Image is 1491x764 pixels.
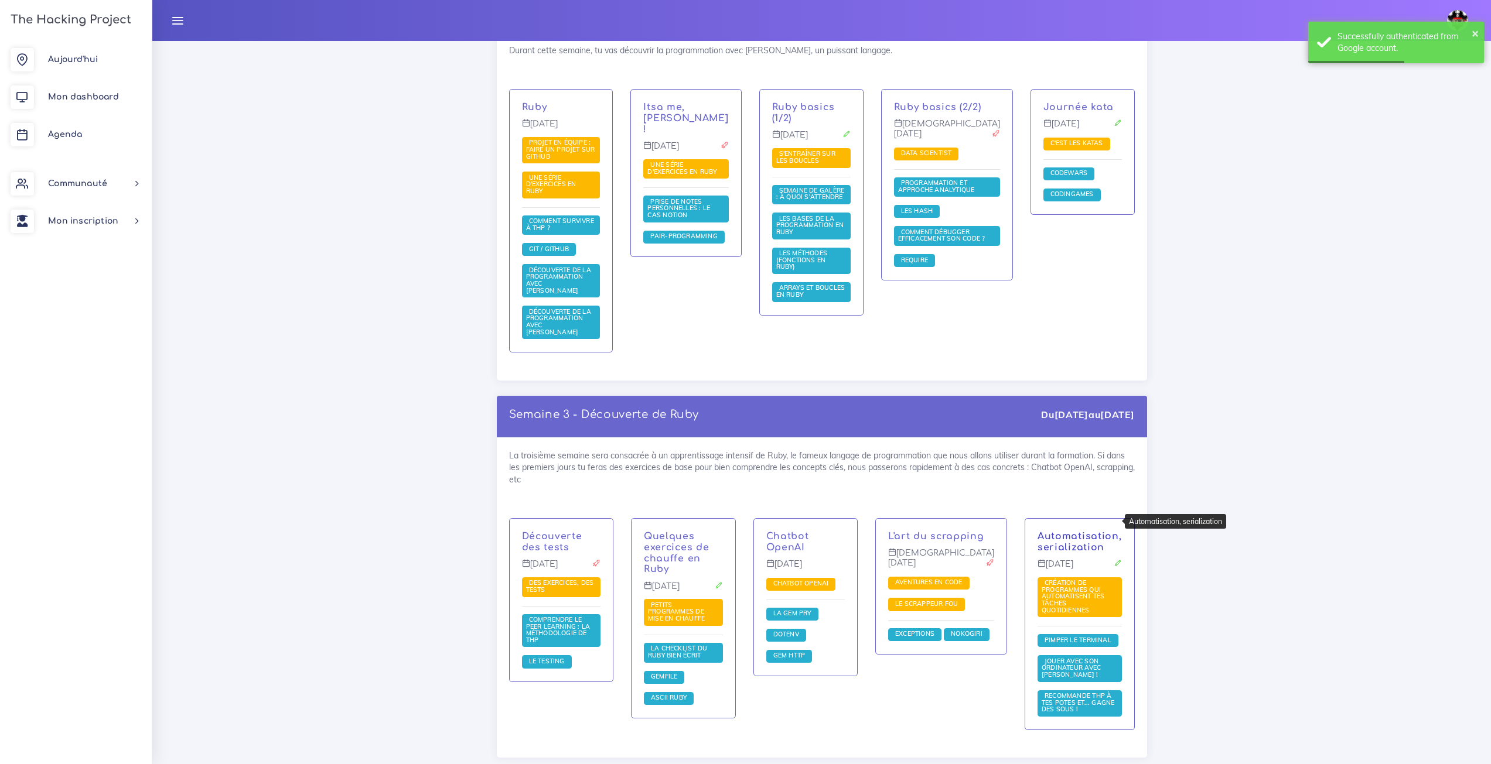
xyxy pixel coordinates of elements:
strong: [DATE] [1100,409,1134,420]
span: Comprendre le peer learning : la méthodologie de THP [526,615,591,644]
a: Data scientist [898,149,955,157]
span: La gem PRY [770,609,814,617]
a: Arrays et boucles en Ruby [776,284,845,299]
span: Git / Github [526,245,572,253]
a: Recommande THP à tes potes et... gagne des sous ! [1042,692,1114,714]
a: Ruby basics (1/2) [772,102,835,124]
span: Chatbot OpenAI [770,579,832,587]
span: Semaine de galère : à quoi s'attendre [776,186,846,201]
a: Découverte de la programmation avec [PERSON_NAME] [526,308,591,337]
div: Du au [1041,408,1134,422]
a: Le scrappeur fou [892,600,961,608]
a: C'est les katas [1048,139,1106,148]
a: Quelques exercices de chauffe en Ruby [644,531,709,574]
a: Une série d'exercices en Ruby [647,161,719,176]
span: Mon inscription [48,217,118,225]
img: avatar [1447,10,1468,31]
p: [DATE] [522,559,601,578]
span: Exceptions [892,629,937,638]
p: [DATE] [772,130,851,149]
span: Communauté [48,179,107,188]
span: Le scrappeur fou [892,599,961,608]
a: Ruby basics (2/2) [894,102,981,112]
a: Une série d'exercices en Ruby [526,174,576,196]
p: [DATE] [1038,559,1122,578]
span: Comment débugger efficacement son code ? [898,228,988,243]
a: Journée kata [1043,102,1114,112]
a: La checklist du Ruby bien écrit [648,645,707,660]
span: Gem HTTP [770,651,808,659]
a: Ruby [522,102,547,112]
a: Aventures en code [892,578,965,587]
a: Découverte de la programmation avec [PERSON_NAME] [526,266,591,295]
a: Require [898,256,931,264]
span: Comment survivre à THP ? [526,217,594,232]
a: Prise de notes personnelles : le cas Notion [647,198,710,220]
a: Les méthodes (fonctions en Ruby) [776,249,828,271]
a: Pair-Programming [647,232,720,241]
span: Création de programmes qui automatisent tes tâches quotidiennes [1042,578,1104,614]
div: Automatisation, serialization [1125,514,1226,529]
a: ASCII Ruby [648,694,690,702]
span: Découverte de la programmation avec [PERSON_NAME] [526,307,591,336]
span: Gemfile [648,672,680,680]
a: La gem PRY [770,609,814,618]
span: Jouer avec son ordinateur avec [PERSON_NAME] ! [1042,657,1101,679]
p: [DATE] [643,141,728,160]
a: Nokogiri [948,630,985,638]
span: Aventures en code [892,578,965,586]
p: [DATE] [766,559,845,578]
a: Codingames [1048,190,1097,198]
span: Codingames [1048,190,1097,198]
a: Jouer avec son ordinateur avec [PERSON_NAME] ! [1042,657,1101,679]
span: Data scientist [898,149,955,157]
span: S'entraîner sur les boucles [776,149,835,165]
span: Mon dashboard [48,92,119,101]
a: Itsa me, [PERSON_NAME] ! [643,102,728,135]
a: Comprendre le peer learning : la méthodologie de THP [526,616,591,645]
p: [DATE] [644,581,723,600]
p: [DEMOGRAPHIC_DATA][DATE] [894,119,1000,148]
span: Découverte de la programmation avec [PERSON_NAME] [526,266,591,294]
a: Petits programmes de mise en chauffe [648,601,708,623]
a: Chatbot OpenAI [770,580,832,588]
span: Projet en équipe : faire un projet sur Github [526,138,595,160]
a: Gem HTTP [770,652,808,660]
a: Automatisation, serialization [1038,531,1122,553]
span: C'est les katas [1048,139,1106,147]
span: Programmation et approche analytique [898,179,978,194]
a: Codewars [1048,169,1091,177]
span: Pimper le terminal [1042,636,1114,644]
a: Des exercices, des tests [526,579,594,594]
a: Comment débugger efficacement son code ? [898,228,988,244]
span: Une série d'exercices en Ruby [526,173,576,195]
a: Dotenv [770,631,802,639]
a: Semaine 3 - Découverte de Ruby [509,409,699,420]
span: Agenda [48,130,82,139]
a: Les bases de la programmation en Ruby [776,214,844,236]
span: Pair-Programming [647,232,720,240]
div: Durant cette semaine, tu vas découvrir la programmation avec [PERSON_NAME], un puissant langage. [497,32,1147,381]
span: Dotenv [770,630,802,638]
span: Recommande THP à tes potes et... gagne des sous ! [1042,691,1114,713]
a: Git / Github [526,245,572,253]
div: Successfully authenticated from Google account. [1338,30,1475,54]
span: Nokogiri [948,629,985,638]
a: L'art du scrapping [888,531,984,542]
span: Le testing [526,657,568,665]
div: La troisième semaine sera consacrée à un apprentissage intensif de Ruby, le fameux langage de pro... [497,437,1147,758]
a: Semaine de galère : à quoi s'attendre [776,187,846,202]
a: S'entraîner sur les boucles [776,150,835,165]
a: Chatbot OpenAI [766,531,809,553]
a: Le testing [526,657,568,666]
button: × [1472,27,1479,39]
p: [DATE] [1043,119,1122,138]
a: Comment survivre à THP ? [526,217,594,232]
a: Découverte des tests [522,531,582,553]
span: Des exercices, des tests [526,578,594,594]
a: Exceptions [892,630,937,638]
